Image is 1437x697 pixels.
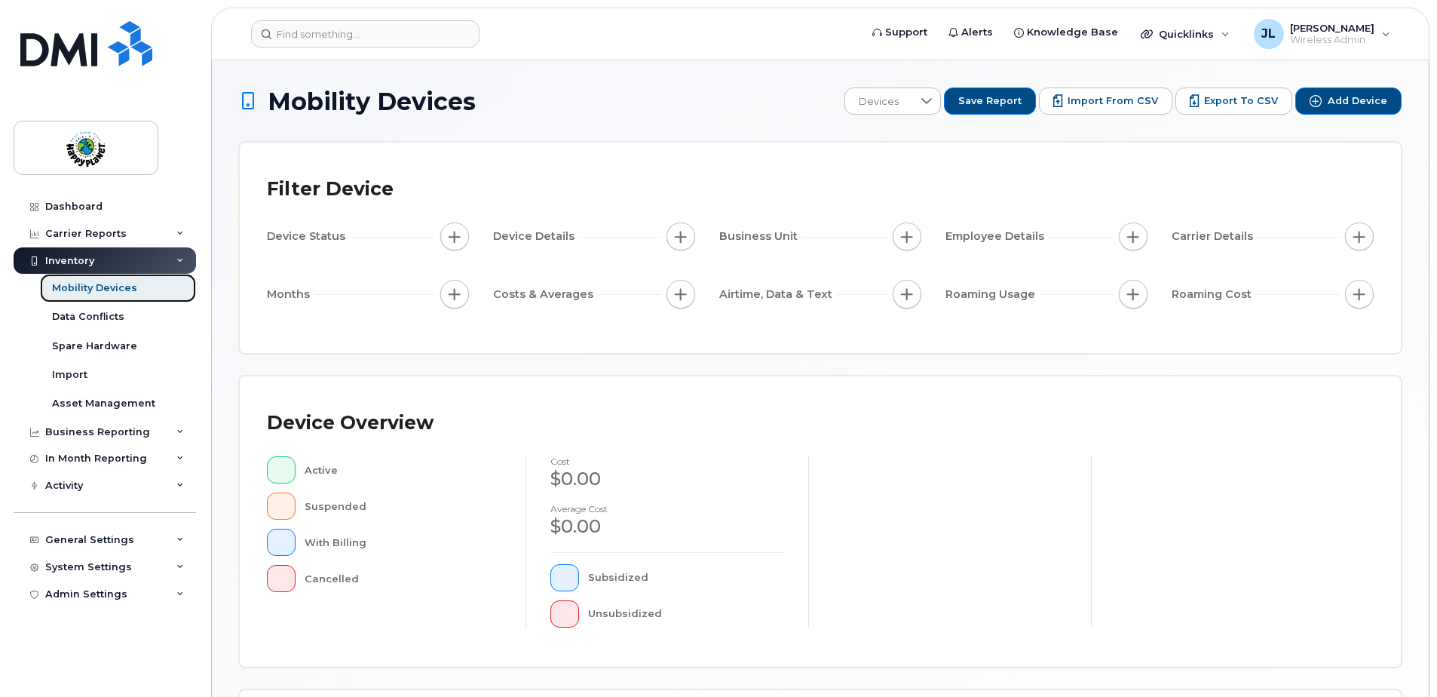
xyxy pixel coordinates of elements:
[588,564,785,591] div: Subsidized
[305,565,502,592] div: Cancelled
[944,88,1036,115] button: Save Report
[267,170,394,209] div: Filter Device
[1068,94,1158,108] span: Import from CSV
[1175,88,1292,115] button: Export to CSV
[945,229,1049,244] span: Employee Details
[550,504,784,514] h4: Average cost
[550,514,784,539] div: $0.00
[305,493,502,520] div: Suspended
[305,529,502,556] div: With Billing
[493,229,579,244] span: Device Details
[845,88,912,115] span: Devices
[268,88,476,115] span: Mobility Devices
[958,94,1022,108] span: Save Report
[550,456,784,466] h4: cost
[493,287,598,302] span: Costs & Averages
[945,287,1040,302] span: Roaming Usage
[1172,287,1256,302] span: Roaming Cost
[719,287,837,302] span: Airtime, Data & Text
[1172,229,1258,244] span: Carrier Details
[550,466,784,492] div: $0.00
[588,600,785,628] div: Unsubsidized
[267,404,434,443] div: Device Overview
[1204,94,1278,108] span: Export to CSV
[267,229,350,244] span: Device Status
[305,456,502,484] div: Active
[1039,88,1172,115] button: Import from CSV
[1295,88,1402,115] button: Add Device
[267,287,314,302] span: Months
[719,229,802,244] span: Business Unit
[1328,94,1387,108] span: Add Device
